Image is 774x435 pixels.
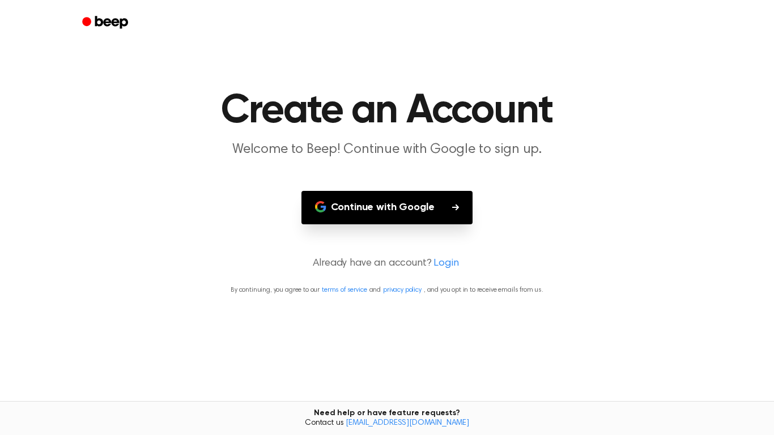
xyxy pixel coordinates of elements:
[14,285,760,295] p: By continuing, you agree to our and , and you opt in to receive emails from us.
[169,140,605,159] p: Welcome to Beep! Continue with Google to sign up.
[346,419,469,427] a: [EMAIL_ADDRESS][DOMAIN_NAME]
[74,12,138,34] a: Beep
[14,256,760,271] p: Already have an account?
[97,91,677,131] h1: Create an Account
[301,191,473,224] button: Continue with Google
[433,256,458,271] a: Login
[7,419,767,429] span: Contact us
[322,287,367,293] a: terms of service
[383,287,422,293] a: privacy policy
